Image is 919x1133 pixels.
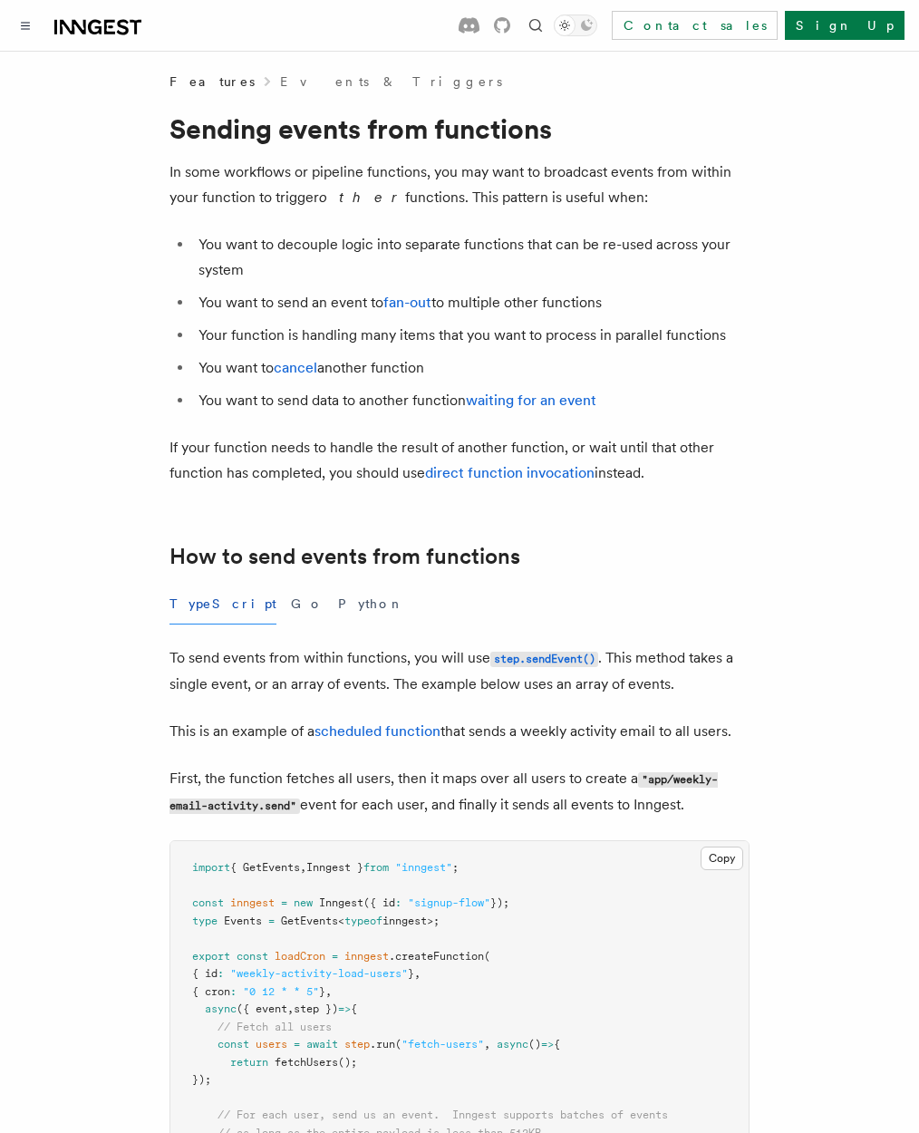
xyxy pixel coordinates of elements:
[395,896,401,909] span: :
[230,1056,268,1069] span: return
[484,950,490,963] span: (
[169,584,276,625] button: TypeScript
[243,985,319,998] span: "0 12 * * 5"
[395,1038,401,1051] span: (
[319,896,363,909] span: Inngest
[287,1002,294,1015] span: ,
[490,649,598,666] a: step.sendEvent()
[325,985,332,998] span: ,
[344,950,389,963] span: inngest
[294,1002,338,1015] span: step })
[294,1038,300,1051] span: =
[218,967,224,980] span: :
[281,915,338,927] span: GetEvents
[452,861,459,874] span: ;
[237,1002,287,1015] span: ({ event
[528,1038,541,1051] span: ()
[541,1038,554,1051] span: =>
[169,766,750,818] p: First, the function fetches all users, then it maps over all users to create a event for each use...
[294,896,313,909] span: new
[332,950,338,963] span: =
[408,967,414,980] span: }
[363,896,395,909] span: ({ id
[338,1056,357,1069] span: ();
[306,861,363,874] span: Inngest }
[300,861,306,874] span: ,
[193,355,750,381] li: You want to another function
[338,915,344,927] span: <
[192,896,224,909] span: const
[218,1021,332,1033] span: // Fetch all users
[351,1002,357,1015] span: {
[192,985,230,998] span: { cron
[425,464,595,481] a: direct function invocation
[169,772,718,814] code: "app/weekly-email-activity.send"
[193,232,750,283] li: You want to decouple logic into separate functions that can be re-used across your system
[370,1038,395,1051] span: .run
[383,294,431,311] a: fan-out
[218,1109,668,1121] span: // For each user, send us an event. Inngest supports batches of events
[169,73,255,91] span: Features
[408,896,490,909] span: "signup-flow"
[382,915,440,927] span: inngest>;
[15,15,36,36] button: Toggle navigation
[338,1002,351,1015] span: =>
[414,967,421,980] span: ,
[218,1038,249,1051] span: const
[363,861,389,874] span: from
[268,915,275,927] span: =
[338,584,404,625] button: Python
[280,73,502,91] a: Events & Triggers
[192,861,230,874] span: import
[554,1038,560,1051] span: {
[319,189,405,206] em: other
[193,388,750,413] li: You want to send data to another function
[466,392,596,409] a: waiting for an event
[785,11,904,40] a: Sign Up
[395,861,452,874] span: "inngest"
[291,584,324,625] button: Go
[525,15,547,36] button: Find something...
[256,1038,287,1051] span: users
[193,290,750,315] li: You want to send an event to to multiple other functions
[169,112,750,145] h1: Sending events from functions
[169,645,750,697] p: To send events from within functions, you will use . This method takes a single event, or an arra...
[701,847,743,870] button: Copy
[169,544,520,569] a: How to send events from functions
[389,950,484,963] span: .createFunction
[230,896,275,909] span: inngest
[169,160,750,210] p: In some workflows or pipeline functions, you may want to broadcast events from within your functi...
[192,967,218,980] span: { id
[230,861,300,874] span: { GetEvents
[281,896,287,909] span: =
[275,1056,338,1069] span: fetchUsers
[192,1073,211,1086] span: });
[230,967,408,980] span: "weekly-activity-load-users"
[344,1038,370,1051] span: step
[224,915,262,927] span: Events
[193,323,750,348] li: Your function is handling many items that you want to process in parallel functions
[484,1038,490,1051] span: ,
[401,1038,484,1051] span: "fetch-users"
[192,915,218,927] span: type
[230,985,237,998] span: :
[497,1038,528,1051] span: async
[169,719,750,744] p: This is an example of a that sends a weekly activity email to all users.
[490,896,509,909] span: });
[314,722,440,740] a: scheduled function
[319,985,325,998] span: }
[306,1038,338,1051] span: await
[554,15,597,36] button: Toggle dark mode
[344,915,382,927] span: typeof
[169,435,750,486] p: If your function needs to handle the result of another function, or wait until that other functio...
[612,11,778,40] a: Contact sales
[237,950,268,963] span: const
[275,950,325,963] span: loadCron
[205,1002,237,1015] span: async
[490,652,598,667] code: step.sendEvent()
[192,950,230,963] span: export
[274,359,317,376] a: cancel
